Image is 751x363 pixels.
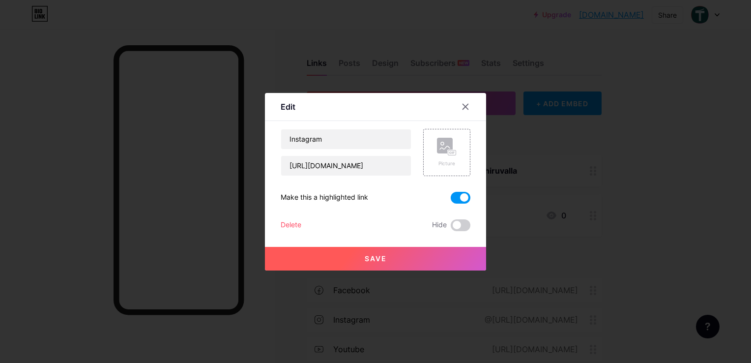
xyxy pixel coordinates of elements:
span: Hide [432,219,447,231]
div: Make this a highlighted link [281,192,368,204]
div: Picture [437,160,457,167]
div: Edit [281,101,295,113]
input: URL [281,156,411,176]
span: Save [365,254,387,263]
button: Save [265,247,486,271]
input: Title [281,129,411,149]
div: Delete [281,219,301,231]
